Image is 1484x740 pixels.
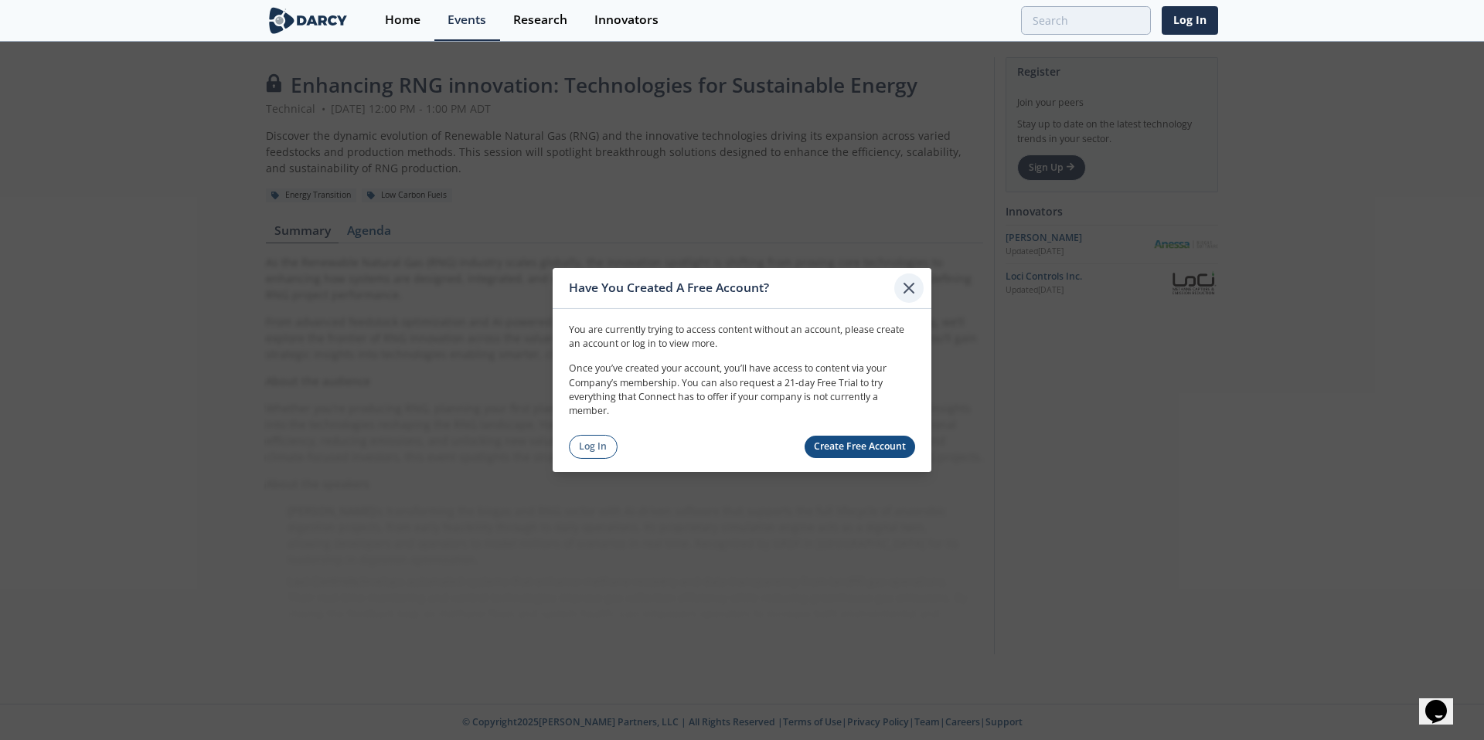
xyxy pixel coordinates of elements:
[1162,6,1218,35] a: Log In
[448,14,486,26] div: Events
[1419,678,1469,725] iframe: chat widget
[513,14,567,26] div: Research
[266,7,350,34] img: logo-wide.svg
[805,436,916,458] a: Create Free Account
[594,14,659,26] div: Innovators
[569,273,894,303] div: Have You Created A Free Account?
[1021,6,1151,35] input: Advanced Search
[385,14,420,26] div: Home
[569,435,618,459] a: Log In
[569,362,915,419] p: Once you’ve created your account, you’ll have access to content via your Company’s membership. Yo...
[569,322,915,351] p: You are currently trying to access content without an account, please create an account or log in...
